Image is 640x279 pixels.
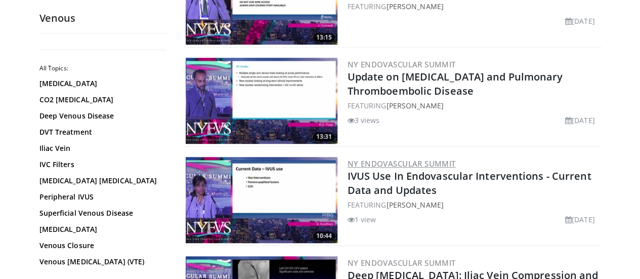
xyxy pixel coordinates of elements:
[348,200,599,210] div: FEATURING
[348,100,599,111] div: FEATURING
[186,157,337,243] img: c8346345-3b69-4842-b633-944554dafb78.300x170_q85_crop-smart_upscale.jpg
[186,157,337,243] a: 10:44
[348,59,456,69] a: NY Endovascular Summit
[348,258,456,268] a: NY Endovascular Summit
[39,160,163,170] a: IVC Filters
[39,95,163,105] a: CO2 [MEDICAL_DATA]
[386,101,443,110] a: [PERSON_NAME]
[348,158,456,169] a: NY Endovascular Summit
[313,231,335,241] span: 10:44
[39,78,163,89] a: [MEDICAL_DATA]
[565,115,595,126] li: [DATE]
[186,58,337,144] img: 63090b88-45a3-445a-8f8d-be533e2e19e6.300x170_q85_crop-smart_upscale.jpg
[313,132,335,141] span: 13:31
[386,2,443,11] a: [PERSON_NAME]
[39,208,163,218] a: Superficial Venous Disease
[313,33,335,42] span: 13:15
[186,58,337,144] a: 13:31
[39,127,163,137] a: DVT Treatment
[39,143,163,153] a: Iliac Vein
[348,169,591,197] a: IVUS Use In Endovascular Interventions - Current Data and Updates
[565,214,595,225] li: [DATE]
[39,64,166,72] h2: All Topics:
[39,176,163,186] a: [MEDICAL_DATA] [MEDICAL_DATA]
[39,12,168,25] h2: Venous
[39,111,163,121] a: Deep Venous Disease
[39,257,163,267] a: Venous [MEDICAL_DATA] (VTE)
[348,214,376,225] li: 1 view
[39,192,163,202] a: Peripheral IVUS
[348,70,563,98] a: Update on [MEDICAL_DATA] and Pulmonary Thromboembolic Disease
[348,1,599,12] div: FEATURING
[39,224,163,234] a: [MEDICAL_DATA]
[348,115,380,126] li: 3 views
[39,241,163,251] a: Venous Closure
[386,200,443,210] a: [PERSON_NAME]
[565,16,595,26] li: [DATE]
